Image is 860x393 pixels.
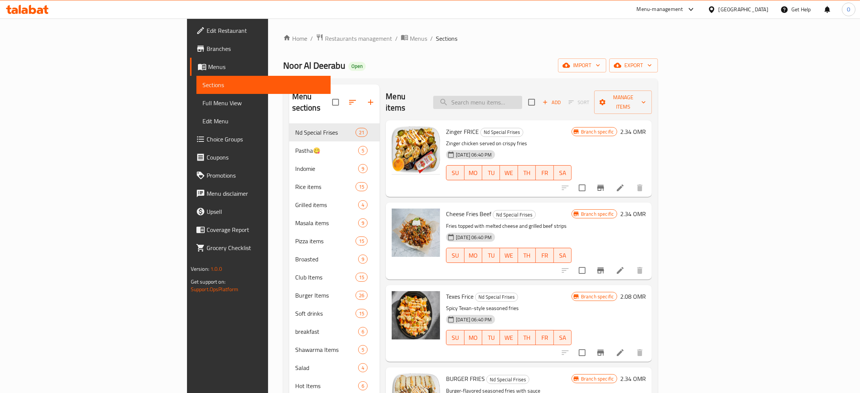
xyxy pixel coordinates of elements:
[295,146,359,155] div: Pastha😋
[202,80,325,89] span: Sections
[631,179,649,197] button: delete
[620,291,646,302] h6: 2.08 OMR
[202,98,325,107] span: Full Menu View
[295,236,356,246] span: Pizza items
[536,248,553,263] button: FR
[356,128,368,137] div: items
[362,93,380,111] button: Add section
[464,330,482,345] button: MO
[190,148,331,166] a: Coupons
[196,94,331,112] a: Full Menu View
[615,61,652,70] span: export
[207,207,325,216] span: Upsell
[574,180,590,196] span: Select to update
[359,328,367,335] span: 6
[190,221,331,239] a: Coverage Report
[539,167,550,178] span: FR
[609,58,658,72] button: export
[554,165,572,180] button: SA
[446,208,491,220] span: Cheese Fries Beef
[436,34,457,43] span: Sections
[207,26,325,35] span: Edit Restaurant
[540,97,564,108] span: Add item
[289,250,380,268] div: Broasted9
[358,164,368,173] div: items
[283,57,345,74] span: Noor Al Deerabu
[190,239,331,257] a: Grocery Checklist
[295,182,356,191] div: Rice items
[359,201,367,209] span: 4
[392,126,440,175] img: Zinger FRICE
[554,330,572,345] button: SA
[578,128,617,135] span: Branch specific
[449,167,461,178] span: SU
[482,248,500,263] button: TU
[191,264,209,274] span: Version:
[356,310,367,317] span: 15
[500,330,518,345] button: WE
[207,135,325,144] span: Choice Groups
[392,209,440,257] img: Cheese Fries Beef
[358,363,368,372] div: items
[446,221,572,231] p: Fries topped with melted cheese and grilled beef strips
[295,164,359,173] span: Indomie
[359,147,367,154] span: 5
[191,277,225,287] span: Get support on:
[295,345,359,354] span: Shawarma Items
[289,178,380,196] div: Rice items15
[446,126,479,137] span: Zinger FRICE
[493,210,535,219] span: Nd Special Frises
[358,381,368,390] div: items
[191,284,239,294] a: Support.OpsPlatform
[295,218,359,227] span: Masala items
[631,261,649,279] button: delete
[430,34,433,43] li: /
[540,97,564,108] button: Add
[446,304,572,313] p: Spicy Texan-style seasoned fries
[518,330,536,345] button: TH
[500,165,518,180] button: WE
[295,363,359,372] span: Salad
[295,255,359,264] span: Broasted
[539,250,550,261] span: FR
[446,248,464,263] button: SU
[295,327,359,336] span: breakfast
[521,167,533,178] span: TH
[600,93,646,112] span: Manage items
[482,330,500,345] button: TU
[518,165,536,180] button: TH
[395,34,398,43] li: /
[503,167,515,178] span: WE
[295,309,356,318] span: Soft drinks
[620,373,646,384] h6: 2.34 OMR
[207,153,325,162] span: Coupons
[453,234,495,241] span: [DATE] 06:40 PM
[536,330,553,345] button: FR
[289,196,380,214] div: Grilled items4
[558,58,606,72] button: import
[295,128,356,137] span: Nd Special Frises
[289,286,380,304] div: Burger Items26
[295,381,359,390] div: Hot Items
[289,322,380,341] div: breakfast6
[453,316,495,323] span: [DATE] 06:40 PM
[289,341,380,359] div: Shawarma Items5
[295,200,359,209] div: Grilled items
[453,151,495,158] span: [DATE] 06:40 PM
[464,248,482,263] button: MO
[358,327,368,336] div: items
[202,117,325,126] span: Edit Menu
[521,332,533,343] span: TH
[475,293,518,301] span: Nd Special Frises
[446,291,474,302] span: Texes Frice
[295,291,356,300] div: Burger Items
[196,76,331,94] a: Sections
[359,364,367,372] span: 4
[847,5,850,14] span: O
[557,167,569,178] span: SA
[289,304,380,322] div: Soft drinks15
